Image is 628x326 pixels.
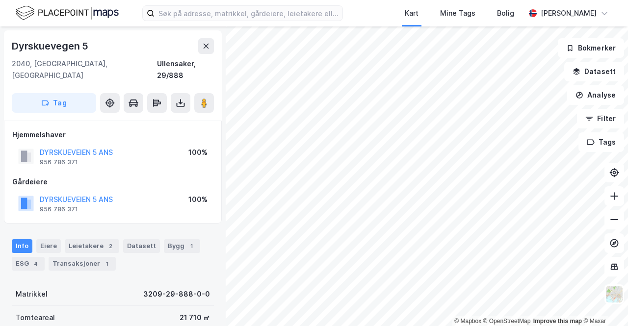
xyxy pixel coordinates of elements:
[186,241,196,251] div: 1
[578,132,624,152] button: Tags
[16,288,48,300] div: Matrikkel
[123,239,160,253] div: Datasett
[12,93,96,113] button: Tag
[12,257,45,271] div: ESG
[105,241,115,251] div: 2
[440,7,475,19] div: Mine Tags
[12,129,213,141] div: Hjemmelshaver
[12,239,32,253] div: Info
[567,85,624,105] button: Analyse
[541,7,597,19] div: [PERSON_NAME]
[579,279,628,326] div: Kontrollprogram for chat
[564,62,624,81] button: Datasett
[180,312,210,324] div: 21 710 ㎡
[12,38,90,54] div: Dyrskuevegen 5
[49,257,116,271] div: Transaksjoner
[579,279,628,326] iframe: Chat Widget
[65,239,119,253] div: Leietakere
[483,318,531,325] a: OpenStreetMap
[164,239,200,253] div: Bygg
[405,7,419,19] div: Kart
[143,288,210,300] div: 3209-29-888-0-0
[497,7,514,19] div: Bolig
[36,239,61,253] div: Eiere
[188,194,208,205] div: 100%
[558,38,624,58] button: Bokmerker
[12,58,157,81] div: 2040, [GEOGRAPHIC_DATA], [GEOGRAPHIC_DATA]
[12,176,213,188] div: Gårdeiere
[157,58,214,81] div: Ullensaker, 29/888
[102,259,112,269] div: 1
[188,147,208,158] div: 100%
[155,6,342,21] input: Søk på adresse, matrikkel, gårdeiere, leietakere eller personer
[31,259,41,269] div: 4
[40,158,78,166] div: 956 786 371
[454,318,481,325] a: Mapbox
[16,4,119,22] img: logo.f888ab2527a4732fd821a326f86c7f29.svg
[40,205,78,213] div: 956 786 371
[577,109,624,128] button: Filter
[16,312,55,324] div: Tomteareal
[533,318,582,325] a: Improve this map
